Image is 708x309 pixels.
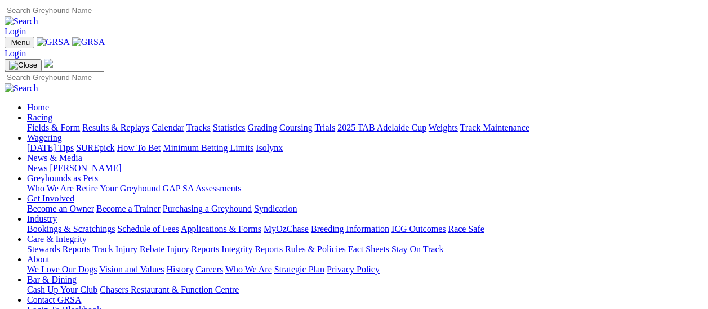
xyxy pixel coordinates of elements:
[27,163,703,173] div: News & Media
[76,183,161,193] a: Retire Your Greyhound
[27,133,62,142] a: Wagering
[163,204,252,213] a: Purchasing a Greyhound
[82,123,149,132] a: Results & Replays
[50,163,121,173] a: [PERSON_NAME]
[5,5,104,16] input: Search
[27,204,94,213] a: Become an Owner
[11,38,30,47] span: Menu
[27,214,57,223] a: Industry
[27,153,82,163] a: News & Media
[27,265,703,275] div: About
[166,265,193,274] a: History
[5,16,38,26] img: Search
[44,59,53,68] img: logo-grsa-white.png
[27,173,98,183] a: Greyhounds as Pets
[27,183,703,194] div: Greyhounds as Pets
[27,123,703,133] div: Racing
[96,204,161,213] a: Become a Trainer
[27,143,703,153] div: Wagering
[195,265,223,274] a: Careers
[152,123,184,132] a: Calendar
[429,123,458,132] a: Weights
[348,244,389,254] a: Fact Sheets
[100,285,239,294] a: Chasers Restaurant & Function Centre
[167,244,219,254] a: Injury Reports
[27,163,47,173] a: News
[27,102,49,112] a: Home
[27,194,74,203] a: Get Involved
[92,244,164,254] a: Track Injury Rebate
[27,234,87,244] a: Care & Integrity
[213,123,246,132] a: Statistics
[181,224,261,234] a: Applications & Forms
[337,123,426,132] a: 2025 TAB Adelaide Cup
[5,83,38,93] img: Search
[27,254,50,264] a: About
[279,123,313,132] a: Coursing
[27,285,97,294] a: Cash Up Your Club
[27,295,81,304] a: Contact GRSA
[27,244,90,254] a: Stewards Reports
[163,143,253,153] a: Minimum Betting Limits
[27,143,74,153] a: [DATE] Tips
[5,26,26,36] a: Login
[5,48,26,58] a: Login
[314,123,335,132] a: Trials
[311,224,389,234] a: Breeding Information
[27,285,703,295] div: Bar & Dining
[9,61,37,70] img: Close
[391,244,443,254] a: Stay On Track
[27,224,115,234] a: Bookings & Scratchings
[99,265,164,274] a: Vision and Values
[117,143,161,153] a: How To Bet
[5,71,104,83] input: Search
[274,265,324,274] a: Strategic Plan
[27,224,703,234] div: Industry
[27,244,703,254] div: Care & Integrity
[5,37,34,48] button: Toggle navigation
[27,113,52,122] a: Racing
[37,37,70,47] img: GRSA
[27,204,703,214] div: Get Involved
[256,143,283,153] a: Isolynx
[460,123,529,132] a: Track Maintenance
[186,123,211,132] a: Tracks
[285,244,346,254] a: Rules & Policies
[264,224,309,234] a: MyOzChase
[163,183,242,193] a: GAP SA Assessments
[76,143,114,153] a: SUREpick
[27,275,77,284] a: Bar & Dining
[225,265,272,274] a: Who We Are
[391,224,446,234] a: ICG Outcomes
[5,59,42,71] button: Toggle navigation
[27,183,74,193] a: Who We Are
[27,265,97,274] a: We Love Our Dogs
[27,123,80,132] a: Fields & Form
[254,204,297,213] a: Syndication
[72,37,105,47] img: GRSA
[117,224,179,234] a: Schedule of Fees
[327,265,380,274] a: Privacy Policy
[448,224,484,234] a: Race Safe
[248,123,277,132] a: Grading
[221,244,283,254] a: Integrity Reports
